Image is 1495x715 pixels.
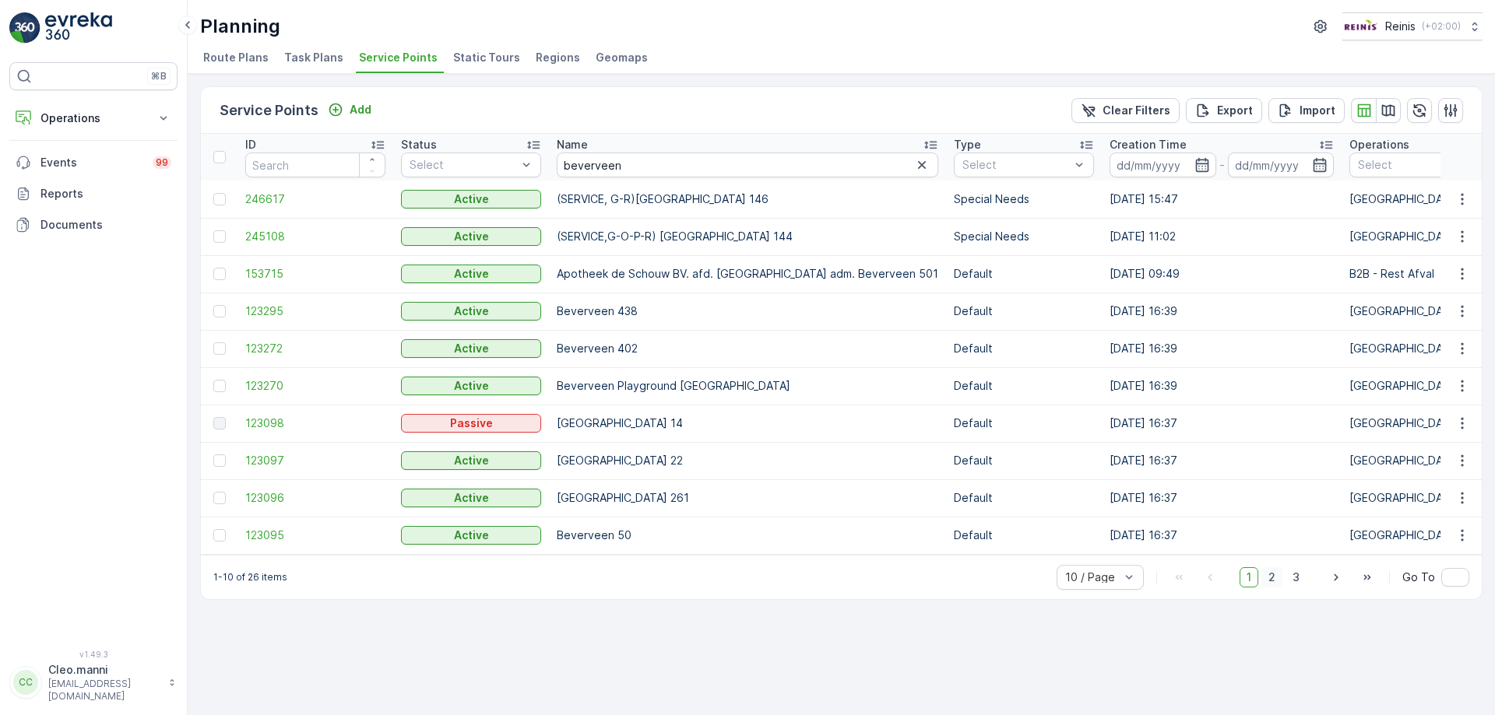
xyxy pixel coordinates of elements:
[557,137,588,152] p: Name
[1261,567,1282,587] span: 2
[454,453,489,468] p: Active
[1219,156,1225,174] p: -
[410,157,517,173] p: Select
[245,415,385,431] span: 123098
[401,227,541,246] button: Active
[549,517,946,554] td: Beverveen 50
[1402,570,1435,585] span: Go To
[40,110,146,126] p: Operations
[1102,181,1342,218] td: [DATE] 15:47
[359,50,438,65] span: Service Points
[245,266,385,282] span: 153715
[1349,137,1409,152] p: Operations
[454,266,489,282] p: Active
[946,181,1102,218] td: Special Needs
[454,527,489,543] p: Active
[1102,293,1342,330] td: [DATE] 16:39
[549,442,946,479] td: [GEOGRAPHIC_DATA] 22
[962,157,1070,173] p: Select
[401,377,541,395] button: Active
[245,229,385,244] a: 245108
[454,191,489,207] p: Active
[1286,567,1307,587] span: 3
[284,50,343,65] span: Task Plans
[1102,367,1342,405] td: [DATE] 16:39
[40,217,171,233] p: Documents
[946,442,1102,479] td: Default
[151,70,167,82] p: ⌘B
[245,341,385,356] a: 123272
[45,12,112,44] img: logo_light-DOdMpM7g.png
[401,414,541,433] button: Passive
[156,156,168,169] p: 99
[203,50,269,65] span: Route Plans
[9,650,178,659] span: v 1.49.3
[40,155,143,170] p: Events
[48,662,160,678] p: Cleo.manni
[1342,12,1483,40] button: Reinis(+02:00)
[1102,442,1342,479] td: [DATE] 16:37
[549,405,946,442] td: [GEOGRAPHIC_DATA] 14
[213,380,226,392] div: Toggle Row Selected
[1268,98,1345,123] button: Import
[245,453,385,468] a: 123097
[946,517,1102,554] td: Default
[454,378,489,394] p: Active
[1102,218,1342,255] td: [DATE] 11:02
[946,479,1102,517] td: Default
[946,293,1102,330] td: Default
[549,255,946,293] td: Apotheek de Schouw BV. afd. [GEOGRAPHIC_DATA] adm. Beverveen 501
[13,670,38,695] div: CC
[1110,137,1187,152] p: Creation Time
[401,190,541,209] button: Active
[557,152,938,177] input: Search
[596,50,648,65] span: Geomaps
[213,417,226,429] div: Toggle Row Selected
[536,50,580,65] span: Regions
[213,268,226,280] div: Toggle Row Selected
[213,305,226,317] div: Toggle Row Selected
[213,230,226,243] div: Toggle Row Selected
[9,12,40,44] img: logo
[549,479,946,517] td: [GEOGRAPHIC_DATA] 261
[549,330,946,367] td: Beverveen 402
[1102,405,1342,442] td: [DATE] 16:37
[549,218,946,255] td: (SERVICE,G-O-P-R) [GEOGRAPHIC_DATA] 144
[401,339,541,358] button: Active
[245,527,385,543] a: 123095
[350,102,371,117] p: Add
[245,378,385,394] a: 123270
[454,229,489,244] p: Active
[401,302,541,321] button: Active
[245,137,256,152] p: ID
[1102,330,1342,367] td: [DATE] 16:39
[401,265,541,283] button: Active
[245,191,385,207] a: 246617
[213,529,226,542] div: Toggle Row Selected
[1102,479,1342,517] td: [DATE] 16:37
[9,147,178,178] a: Events99
[245,303,385,319] span: 123295
[1102,517,1342,554] td: [DATE] 16:37
[213,193,226,205] div: Toggle Row Selected
[213,454,226,467] div: Toggle Row Selected
[946,405,1102,442] td: Default
[549,293,946,330] td: Beverveen 438
[9,103,178,134] button: Operations
[549,181,946,218] td: (SERVICE, G-R)[GEOGRAPHIC_DATA] 146
[946,255,1102,293] td: Default
[401,451,541,470] button: Active
[549,367,946,405] td: Beverveen Playground [GEOGRAPHIC_DATA]
[1217,103,1253,118] p: Export
[213,342,226,355] div: Toggle Row Selected
[946,218,1102,255] td: Special Needs
[1228,152,1335,177] input: dd/mm/yyyy
[1422,20,1461,33] p: ( +02:00 )
[48,678,160,703] p: [EMAIL_ADDRESS][DOMAIN_NAME]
